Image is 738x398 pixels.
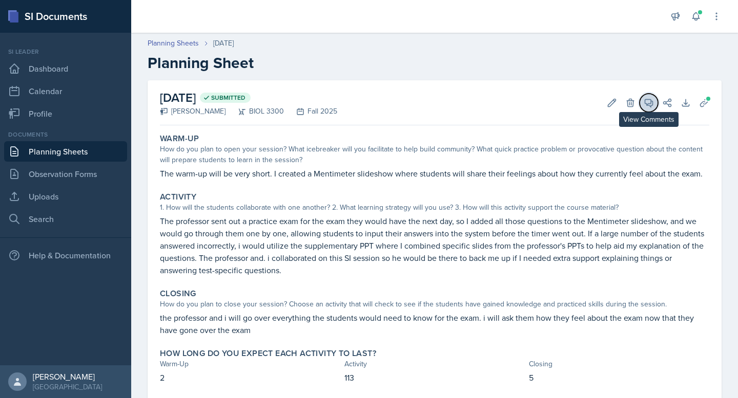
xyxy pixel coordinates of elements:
[4,209,127,229] a: Search
[4,245,127,266] div: Help & Documentation
[4,103,127,124] a: Profile
[4,47,127,56] div: Si leader
[33,371,102,382] div: [PERSON_NAME]
[148,54,722,72] h2: Planning Sheet
[148,38,199,49] a: Planning Sheets
[160,134,199,144] label: Warm-Up
[4,81,127,101] a: Calendar
[344,359,525,369] div: Activity
[160,144,709,165] div: How do you plan to open your session? What icebreaker will you facilitate to help build community...
[344,371,525,384] p: 113
[4,141,127,162] a: Planning Sheets
[160,167,709,180] p: The warm-up will be very short. I created a Mentimeter slideshow where students will share their ...
[160,192,196,202] label: Activity
[529,371,709,384] p: 5
[213,38,234,49] div: [DATE]
[160,312,709,336] p: the professor and i will go over everything the students would need to know for the exam. i will ...
[160,289,196,299] label: Closing
[284,106,337,117] div: Fall 2025
[529,359,709,369] div: Closing
[640,94,658,112] button: View Comments
[4,130,127,139] div: Documents
[225,106,284,117] div: BIOL 3300
[160,106,225,117] div: [PERSON_NAME]
[211,94,245,102] span: Submitted
[160,371,340,384] p: 2
[4,186,127,207] a: Uploads
[4,164,127,184] a: Observation Forms
[160,359,340,369] div: Warm-Up
[160,215,709,276] p: The professor sent out a practice exam for the exam they would have the next day, so I added all ...
[160,348,376,359] label: How long do you expect each activity to last?
[160,299,709,309] div: How do you plan to close your session? Choose an activity that will check to see if the students ...
[4,58,127,79] a: Dashboard
[160,202,709,213] div: 1. How will the students collaborate with one another? 2. What learning strategy will you use? 3....
[33,382,102,392] div: [GEOGRAPHIC_DATA]
[160,89,337,107] h2: [DATE]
